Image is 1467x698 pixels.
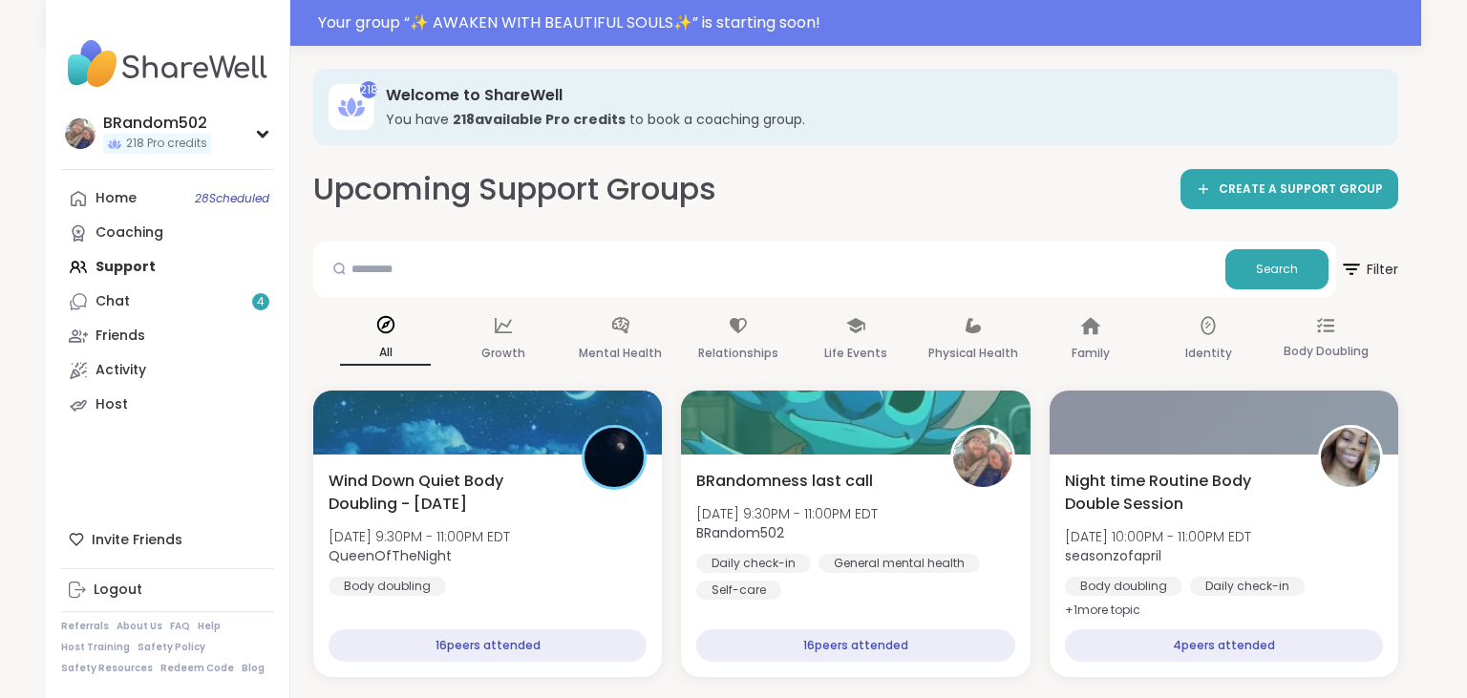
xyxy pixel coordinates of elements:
h3: Welcome to ShareWell [386,85,1371,106]
a: FAQ [170,620,190,633]
b: seasonzofapril [1065,546,1161,565]
a: Blog [242,662,265,675]
div: 16 peers attended [329,629,647,662]
img: BRandom502 [953,428,1012,487]
div: Friends [96,327,145,346]
span: Wind Down Quiet Body Doubling - [DATE] [329,470,561,516]
div: Chat [96,292,130,311]
span: [DATE] 9:30PM - 11:00PM EDT [696,504,878,523]
h3: You have to book a coaching group. [386,110,1371,129]
span: Search [1256,261,1298,278]
img: seasonzofapril [1321,428,1380,487]
h2: Upcoming Support Groups [313,168,716,211]
a: Activity [61,353,274,388]
a: Redeem Code [160,662,234,675]
div: Host [96,395,128,414]
span: 28 Scheduled [195,191,269,206]
p: Identity [1185,342,1232,365]
p: Family [1072,342,1110,365]
span: Night time Routine Body Double Session [1065,470,1297,516]
b: 218 available Pro credit s [453,110,626,129]
span: CREATE A SUPPORT GROUP [1219,181,1383,198]
div: 4 peers attended [1065,629,1383,662]
span: 4 [257,294,265,310]
a: Safety Resources [61,662,153,675]
div: Logout [94,581,142,600]
a: Host Training [61,641,130,654]
span: 218 Pro credits [126,136,207,152]
img: BRandom502 [65,118,96,149]
p: Life Events [824,342,887,365]
div: 16 peers attended [696,629,1014,662]
img: QueenOfTheNight [585,428,644,487]
a: Coaching [61,216,274,250]
p: Mental Health [579,342,662,365]
div: 218 [360,81,377,98]
div: Home [96,189,137,208]
span: Filter [1340,246,1398,292]
div: Daily check-in [1190,577,1305,596]
div: Coaching [96,223,163,243]
div: BRandom502 [103,113,211,134]
p: Physical Health [928,342,1018,365]
a: About Us [117,620,162,633]
a: Host [61,388,274,422]
a: Home28Scheduled [61,181,274,216]
a: Referrals [61,620,109,633]
div: Body doubling [1065,577,1182,596]
a: Logout [61,573,274,607]
a: Safety Policy [138,641,205,654]
div: Self-care [696,581,781,600]
div: General mental health [819,554,980,573]
div: Daily check-in [696,554,811,573]
a: Chat4 [61,285,274,319]
span: [DATE] 9:30PM - 11:00PM EDT [329,527,510,546]
div: Your group “ ✨ AWAKEN WITH BEAUTIFUL SOULS✨ ” is starting soon! [318,11,1410,34]
span: [DATE] 10:00PM - 11:00PM EDT [1065,527,1251,546]
div: Body doubling [329,577,446,596]
div: Activity [96,361,146,380]
button: Filter [1340,242,1398,297]
div: Invite Friends [61,522,274,557]
a: CREATE A SUPPORT GROUP [1180,169,1398,209]
a: Help [198,620,221,633]
p: Growth [481,342,525,365]
p: All [340,341,431,366]
img: ShareWell Nav Logo [61,31,274,97]
b: QueenOfTheNight [329,546,452,565]
a: Friends [61,319,274,353]
p: Body Doubling [1284,340,1369,363]
button: Search [1225,249,1329,289]
b: BRandom502 [696,523,784,542]
p: Relationships [698,342,778,365]
span: BRandomness last call [696,470,873,493]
